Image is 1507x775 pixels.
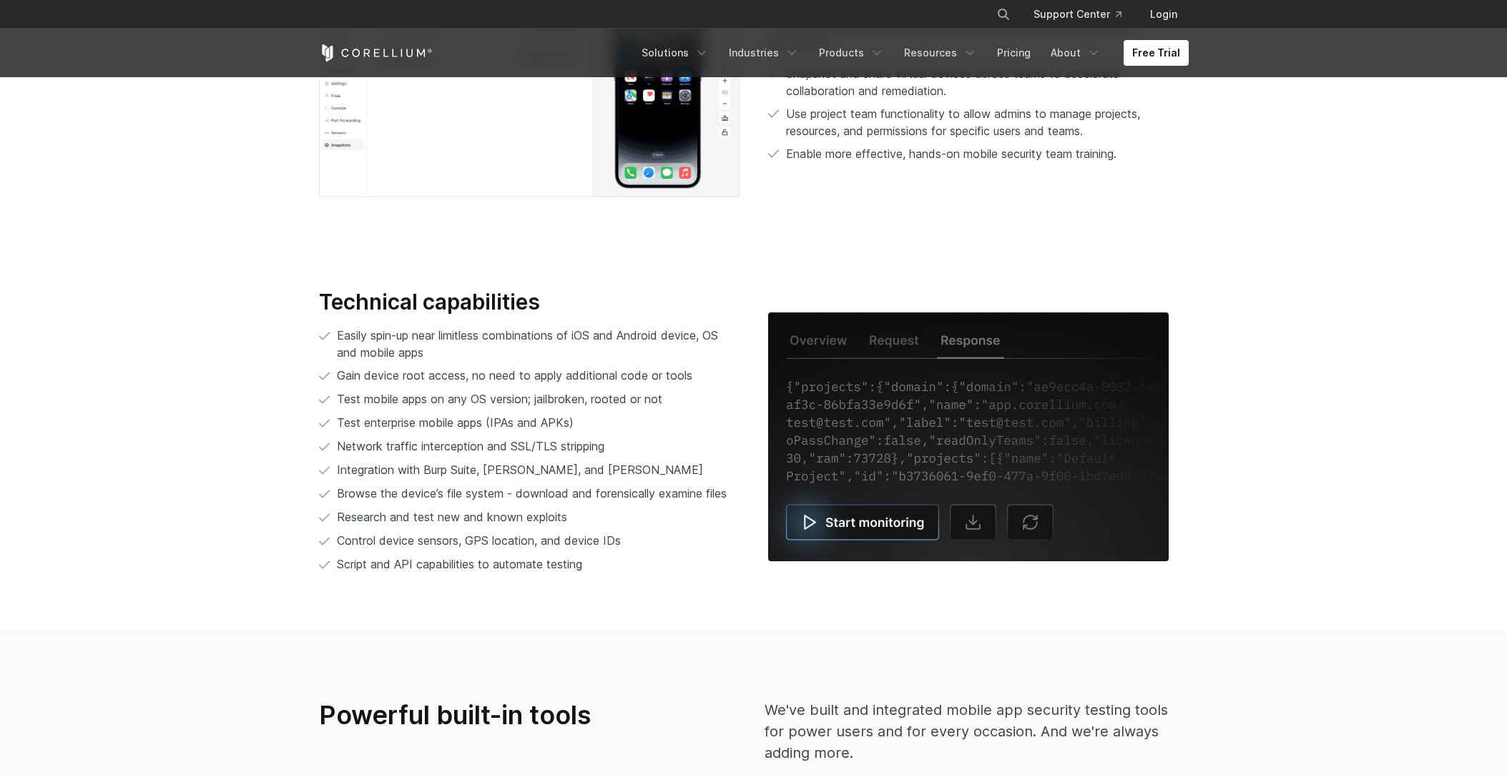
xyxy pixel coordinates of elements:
[1139,1,1189,27] a: Login
[337,439,604,453] span: Network traffic interception and SSL/TLS stripping
[768,312,1169,561] img: Capabilities_PowerfulTools
[337,392,662,406] span: Test mobile apps on any OS version; jailbroken, rooted or not
[337,510,567,524] span: Research and test new and known exploits
[319,289,740,316] h3: Technical capabilities
[991,1,1016,27] button: Search
[337,557,582,571] span: Script and API capabilities to automate testing
[720,40,808,66] a: Industries
[337,368,692,382] span: Gain device root access, no need to apply additional code or tools
[765,701,1168,761] span: We've built and integrated mobile app security testing tools for power users and for every occasi...
[786,105,1189,139] p: Use project team functionality to allow admins to manage projects, resources, and permissions for...
[319,699,685,731] h3: Powerful built-in tools
[337,533,621,548] span: Control device sensors, GPS location, and device IDs
[1124,40,1189,66] a: Free Trial
[895,40,986,66] a: Resources
[633,40,717,66] a: Solutions
[1042,40,1109,66] a: About
[337,485,727,502] span: Browse the device’s file system - download and forensically examine files
[319,44,433,61] a: Corellium Home
[979,1,1189,27] div: Navigation Menu
[337,415,574,430] span: Test enterprise mobile apps (IPAs and APKs)
[337,463,703,477] span: Integration with Burp Suite, [PERSON_NAME], and [PERSON_NAME]
[810,40,893,66] a: Products
[786,145,1116,162] p: Enable more effective, hands-on mobile security team training.
[786,65,1189,99] p: Snapshot and share virtual devices across teams to accelerate collaboration and remediation.
[988,40,1039,66] a: Pricing
[337,328,718,360] span: Easily spin-up near limitless combinations of iOS and Android device, OS and mobile apps
[633,40,1189,66] div: Navigation Menu
[1022,1,1133,27] a: Support Center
